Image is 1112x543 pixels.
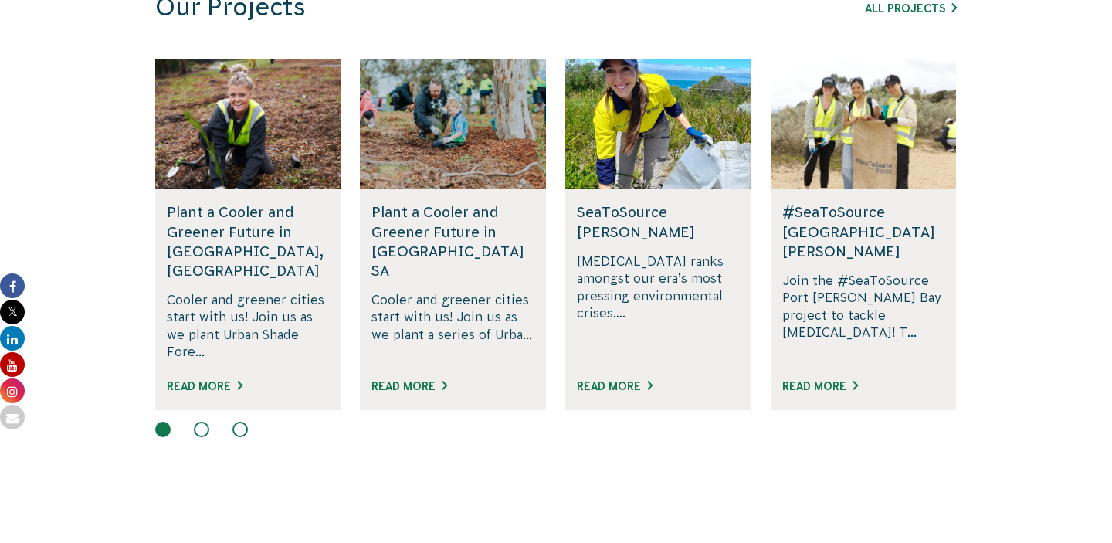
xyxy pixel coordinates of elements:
p: Cooler and greener cities start with us! Join us as we plant Urban Shade Fore... [167,291,330,361]
a: All Projects [865,2,957,15]
p: Join the #SeaToSource Port [PERSON_NAME] Bay project to tackle [MEDICAL_DATA]! T... [782,272,945,361]
h5: #SeaToSource [GEOGRAPHIC_DATA][PERSON_NAME] [782,202,945,261]
p: [MEDICAL_DATA] ranks amongst our era’s most pressing environmental crises.... [577,253,740,361]
a: Read More [167,380,242,392]
a: Read More [371,380,447,392]
h5: SeaToSource [PERSON_NAME] [577,202,740,241]
h5: Plant a Cooler and Greener Future in [GEOGRAPHIC_DATA] SA [371,202,534,280]
a: Read More [577,380,653,392]
h5: Plant a Cooler and Greener Future in [GEOGRAPHIC_DATA], [GEOGRAPHIC_DATA] [167,202,330,280]
p: Cooler and greener cities start with us! Join us as we plant a series of Urba... [371,291,534,361]
a: Read More [782,380,858,392]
